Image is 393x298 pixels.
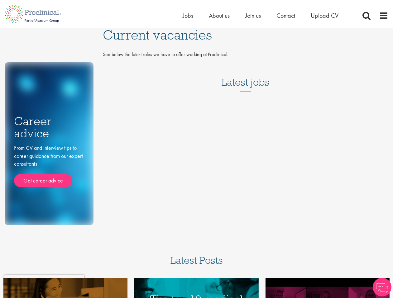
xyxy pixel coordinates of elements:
img: Chatbot [373,278,391,296]
h3: Career advice [14,115,84,139]
h3: Latest jobs [222,61,270,92]
div: From CV and interview tips to career guidance from our expert consultants [14,144,84,187]
iframe: reCAPTCHA [4,275,84,294]
a: Upload CV [311,12,338,20]
a: About us [209,12,230,20]
a: Jobs [183,12,193,20]
a: Contact [276,12,295,20]
p: See below the latest roles we have to offer working at Proclinical. [103,51,388,58]
span: Current vacancies [103,26,212,43]
h3: Latest Posts [170,255,223,270]
a: Join us [245,12,261,20]
a: Get career advice [14,174,72,187]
